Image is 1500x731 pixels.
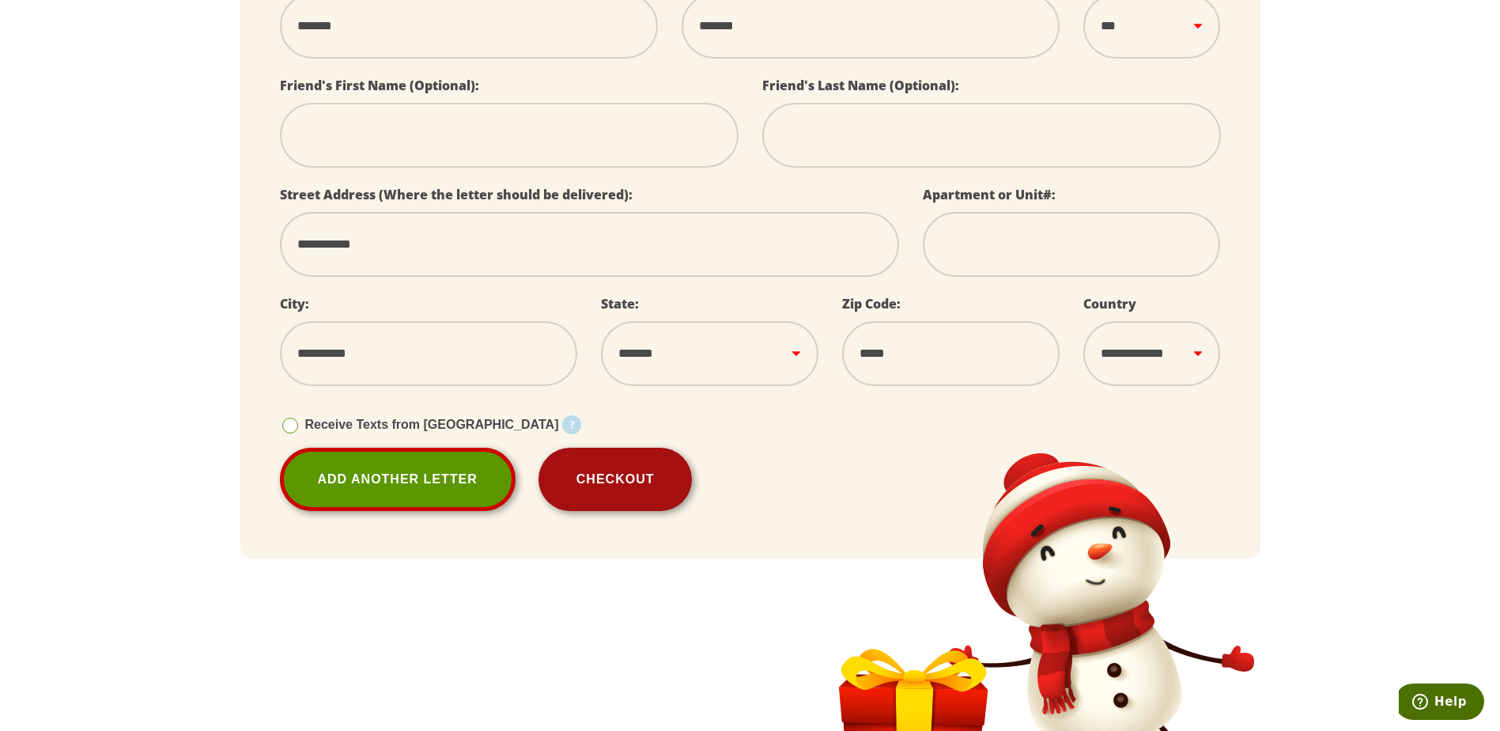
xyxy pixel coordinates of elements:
a: Add Another Letter [280,448,516,511]
label: Zip Code: [842,295,901,312]
label: State: [601,295,639,312]
label: Country [1083,295,1136,312]
label: Apartment or Unit#: [923,186,1056,203]
label: City: [280,295,309,312]
button: Checkout [538,448,693,511]
label: Street Address (Where the letter should be delivered): [280,186,633,203]
span: Receive Texts from [GEOGRAPHIC_DATA] [305,418,559,431]
iframe: Opens a widget where you can find more information [1399,684,1484,723]
label: Friend's First Name (Optional): [280,77,479,94]
label: Friend's Last Name (Optional): [762,77,959,94]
